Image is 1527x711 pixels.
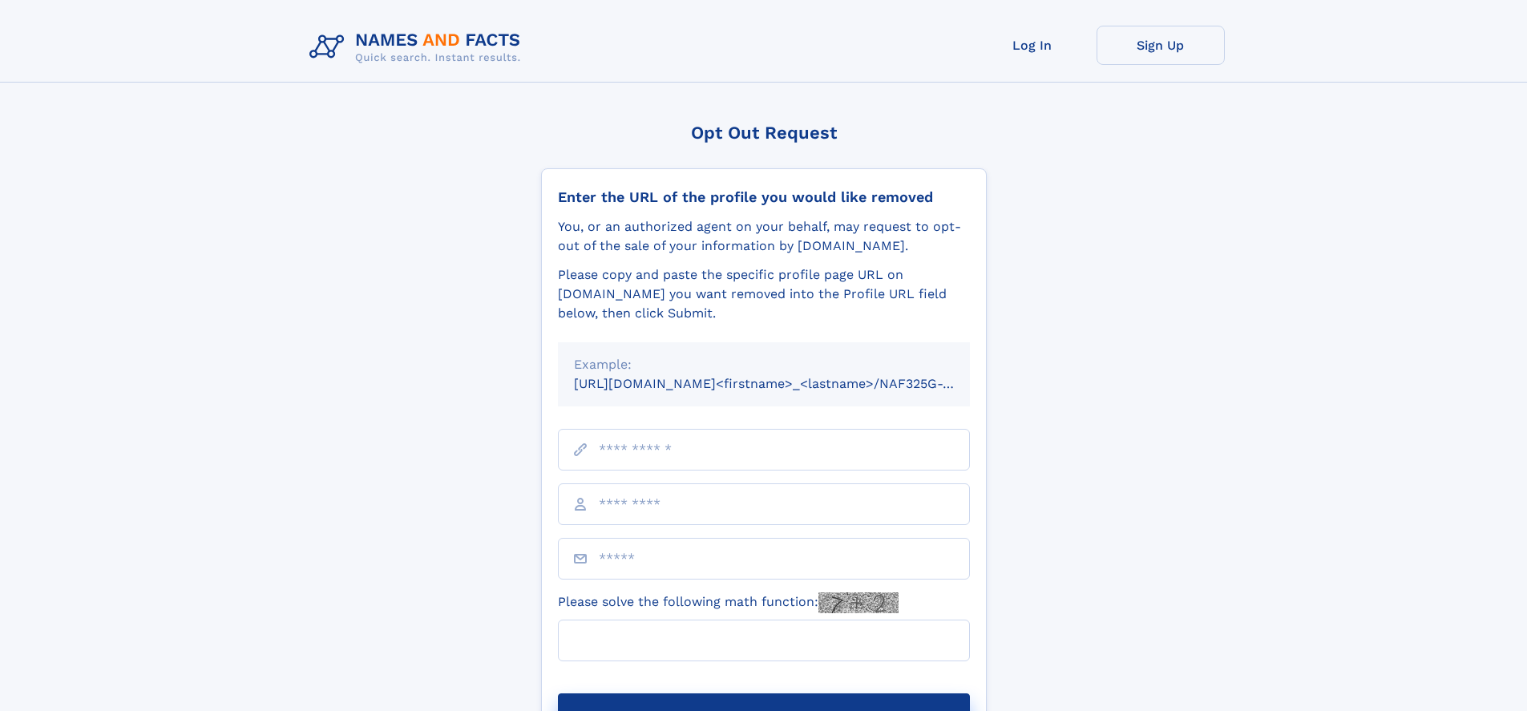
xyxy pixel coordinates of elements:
[1097,26,1225,65] a: Sign Up
[558,217,970,256] div: You, or an authorized agent on your behalf, may request to opt-out of the sale of your informatio...
[574,376,1000,391] small: [URL][DOMAIN_NAME]<firstname>_<lastname>/NAF325G-xxxxxxxx
[303,26,534,69] img: Logo Names and Facts
[558,592,899,613] label: Please solve the following math function:
[558,188,970,206] div: Enter the URL of the profile you would like removed
[574,355,954,374] div: Example:
[968,26,1097,65] a: Log In
[558,265,970,323] div: Please copy and paste the specific profile page URL on [DOMAIN_NAME] you want removed into the Pr...
[541,123,987,143] div: Opt Out Request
